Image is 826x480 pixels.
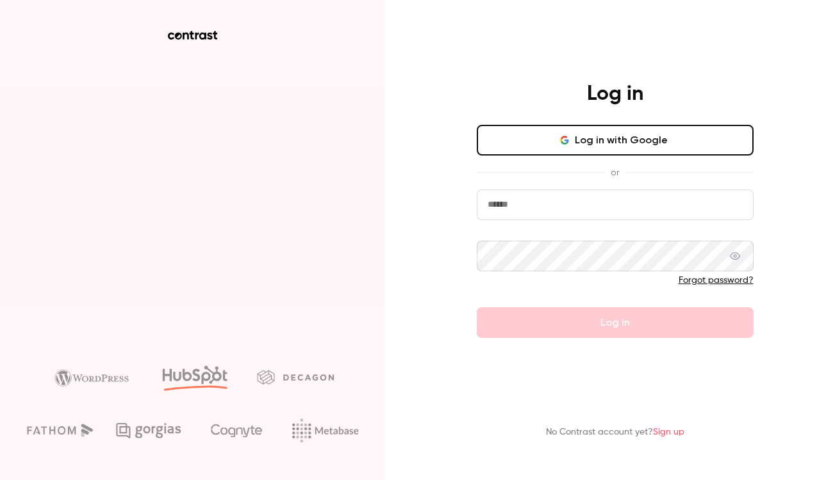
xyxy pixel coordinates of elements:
[257,370,334,384] img: decagon
[604,166,625,179] span: or
[653,428,684,436] a: Sign up
[546,426,684,439] p: No Contrast account yet?
[587,81,643,107] h4: Log in
[679,276,754,285] a: Forgot password?
[477,125,754,156] button: Log in with Google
